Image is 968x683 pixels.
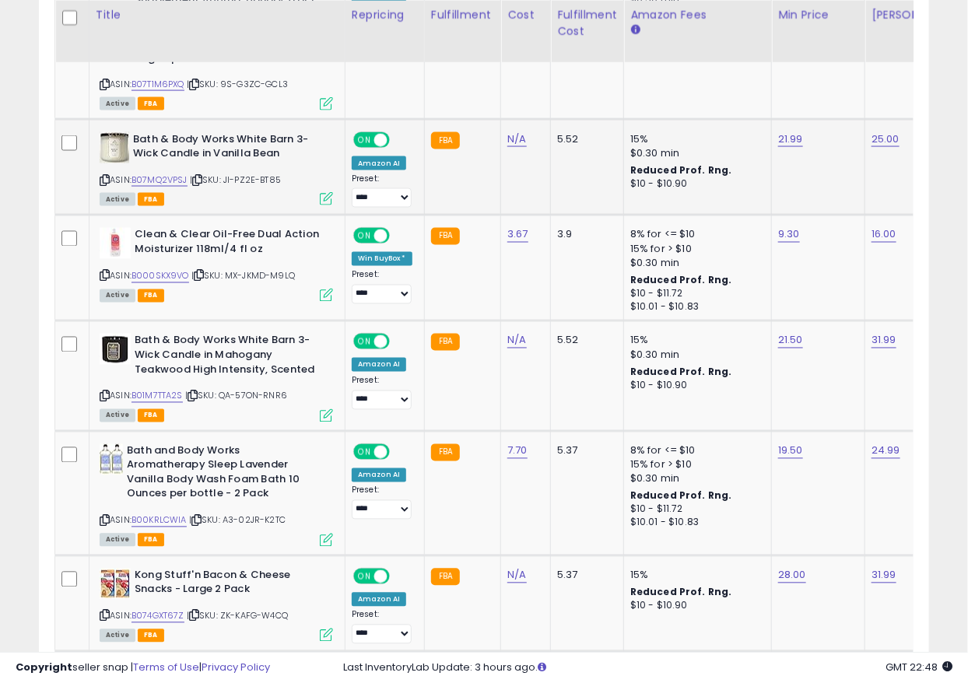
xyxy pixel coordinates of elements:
[100,409,135,422] span: All listings currently available for purchase on Amazon
[778,131,803,147] a: 21.99
[630,177,759,191] div: $10 - $10.90
[778,333,803,349] a: 21.50
[388,229,412,243] span: OFF
[778,7,858,23] div: Min Price
[100,132,333,205] div: ASIN:
[100,289,135,303] span: All listings currently available for purchase on Amazon
[507,443,528,459] a: 7.70
[557,228,612,242] div: 3.9
[630,458,759,472] div: 15% for > $10
[132,270,189,283] a: B000SKX9VO
[872,443,900,459] a: 24.99
[352,610,412,645] div: Preset:
[100,228,131,259] img: 31JGC6swHvL._SL40_.jpg
[872,7,964,23] div: [PERSON_NAME]
[431,444,460,461] small: FBA
[388,133,412,146] span: OFF
[138,289,164,303] span: FBA
[135,569,324,601] b: Kong Stuff'n Bacon & Cheese Snacks - Large 2 Pack
[630,503,759,517] div: $10 - $11.72
[872,227,896,243] a: 16.00
[388,335,412,349] span: OFF
[190,173,281,186] span: | SKU: JI-PZ2E-BT85
[100,334,131,365] img: 417GzbiDHjL._SL40_.jpg
[872,333,896,349] a: 31.99
[187,78,288,90] span: | SKU: 9S-G3ZC-GCL3
[507,568,526,583] a: N/A
[16,660,270,675] div: seller snap | |
[630,132,759,146] div: 15%
[557,7,617,40] div: Fulfillment Cost
[352,376,412,411] div: Preset:
[630,274,732,287] b: Reduced Prof. Rng.
[630,163,732,177] b: Reduced Prof. Rng.
[630,301,759,314] div: $10.01 - $10.83
[557,444,612,458] div: 5.37
[388,445,412,458] span: OFF
[133,132,322,165] b: Bath & Body Works White Barn 3-Wick Candle in Vanilla Bean
[127,444,316,506] b: Bath and Body Works Aromatherapy Sleep Lavender Vanilla Body Wash Foam Bath 10 Ounces per bottle ...
[100,569,333,641] div: ASIN:
[630,334,759,348] div: 15%
[557,334,612,348] div: 5.52
[630,489,732,503] b: Reduced Prof. Rng.
[557,569,612,583] div: 5.37
[100,228,333,300] div: ASIN:
[352,156,406,170] div: Amazon AI
[431,569,460,586] small: FBA
[352,593,406,607] div: Amazon AI
[778,227,800,243] a: 9.30
[630,23,640,37] small: Amazon Fees.
[507,7,544,23] div: Cost
[507,227,528,243] a: 3.67
[431,7,494,23] div: Fulfillment
[189,514,286,527] span: | SKU: A3-02JR-K2TC
[132,610,184,623] a: B074GXT67Z
[431,132,460,149] small: FBA
[352,468,406,482] div: Amazon AI
[630,257,759,271] div: $0.30 min
[630,472,759,486] div: $0.30 min
[352,270,412,305] div: Preset:
[630,349,759,363] div: $0.30 min
[886,660,952,674] span: 2025-08-14 22:48 GMT
[352,358,406,372] div: Amazon AI
[630,146,759,160] div: $0.30 min
[630,288,759,301] div: $10 - $11.72
[138,97,164,110] span: FBA
[96,7,338,23] div: Title
[431,334,460,351] small: FBA
[132,173,188,187] a: B07MQ2VPSJ
[630,7,765,23] div: Amazon Fees
[100,444,123,475] img: 417PXrCEsrL._SL40_.jpg
[630,569,759,583] div: 15%
[202,660,270,674] a: Privacy Policy
[352,252,412,266] div: Win BuyBox *
[100,534,135,547] span: All listings currently available for purchase on Amazon
[872,568,896,583] a: 31.99
[100,193,135,206] span: All listings currently available for purchase on Amazon
[16,660,72,674] strong: Copyright
[185,390,287,402] span: | SKU: QA-57ON-RNR6
[431,228,460,245] small: FBA
[630,444,759,458] div: 8% for <= $10
[778,568,806,583] a: 28.00
[630,243,759,257] div: 15% for > $10
[100,97,135,110] span: All listings currently available for purchase on Amazon
[630,366,732,379] b: Reduced Prof. Rng.
[138,534,164,547] span: FBA
[100,629,135,643] span: All listings currently available for purchase on Amazon
[630,517,759,530] div: $10.01 - $10.83
[187,610,288,622] span: | SKU: ZK-KAFG-W4CQ
[100,334,333,420] div: ASIN:
[138,193,164,206] span: FBA
[135,334,324,381] b: Bath & Body Works White Barn 3-Wick Candle in Mahogany Teakwood High Intensity, Scented
[100,444,333,545] div: ASIN:
[138,629,164,643] span: FBA
[355,445,374,458] span: ON
[630,380,759,393] div: $10 - $10.90
[343,660,952,675] div: Last InventoryLab Update: 3 hours ago.
[630,586,732,599] b: Reduced Prof. Rng.
[132,390,183,403] a: B01M7TTA2S
[355,335,374,349] span: ON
